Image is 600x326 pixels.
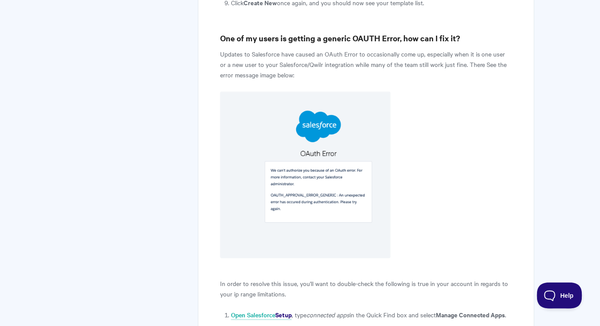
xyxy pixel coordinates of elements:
p: In order to resolve this issue, you'll want to double-check the following is true in your account... [220,278,512,299]
li: , type in the Quick Find box and select . [231,309,512,320]
img: file-hcS3QnxgTY.png [220,91,391,259]
em: connected apps [307,310,349,319]
h3: One of my users is getting a generic OAUTH Error, how can I fix it? [220,32,512,44]
strong: Manage Connected Apps [436,310,505,319]
iframe: Toggle Customer Support [537,283,583,309]
strong: Setup [275,310,292,319]
a: Open SalesforceSetup [231,310,292,320]
p: Updates to Salesforce have caused an OAuth Error to occasionally come up, especially when it is o... [220,49,512,80]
